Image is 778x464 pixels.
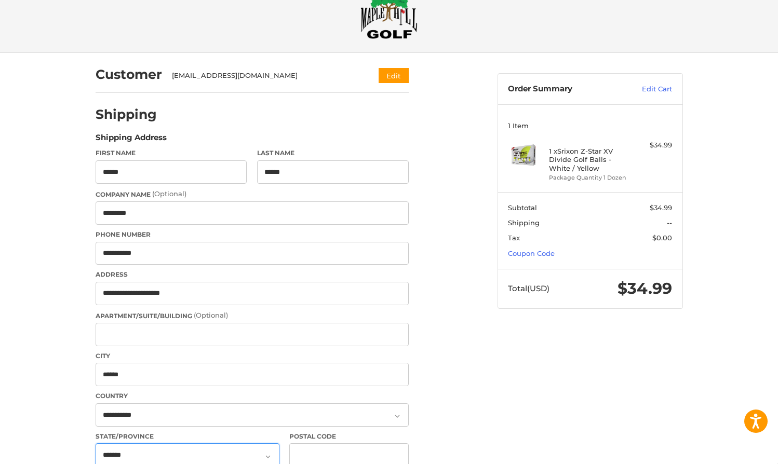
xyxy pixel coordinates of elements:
span: Shipping [508,219,540,227]
span: -- [667,219,672,227]
label: Postal Code [289,432,409,441]
label: Apartment/Suite/Building [96,310,409,321]
label: City [96,351,409,361]
h3: Order Summary [508,84,620,94]
button: Edit [379,68,409,83]
span: Total (USD) [508,283,549,293]
h4: 1 x Srixon Z-Star XV Divide Golf Balls - White / Yellow [549,147,628,172]
span: $0.00 [652,234,672,242]
label: Company Name [96,189,409,199]
label: Last Name [257,148,409,158]
a: Edit Cart [620,84,672,94]
div: [EMAIL_ADDRESS][DOMAIN_NAME] [172,71,358,81]
label: Address [96,270,409,279]
label: First Name [96,148,247,158]
h2: Customer [96,66,162,83]
label: State/Province [96,432,279,441]
h3: 1 Item [508,121,672,130]
label: Phone Number [96,230,409,239]
small: (Optional) [194,311,228,319]
span: Tax [508,234,520,242]
span: $34.99 [650,203,672,212]
a: Coupon Code [508,249,555,257]
li: Package Quantity 1 Dozen [549,173,628,182]
legend: Shipping Address [96,132,167,148]
h2: Shipping [96,106,157,122]
small: (Optional) [152,189,186,198]
span: Subtotal [508,203,537,212]
div: $34.99 [631,140,672,151]
span: $34.99 [618,279,672,298]
label: Country [96,391,409,401]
